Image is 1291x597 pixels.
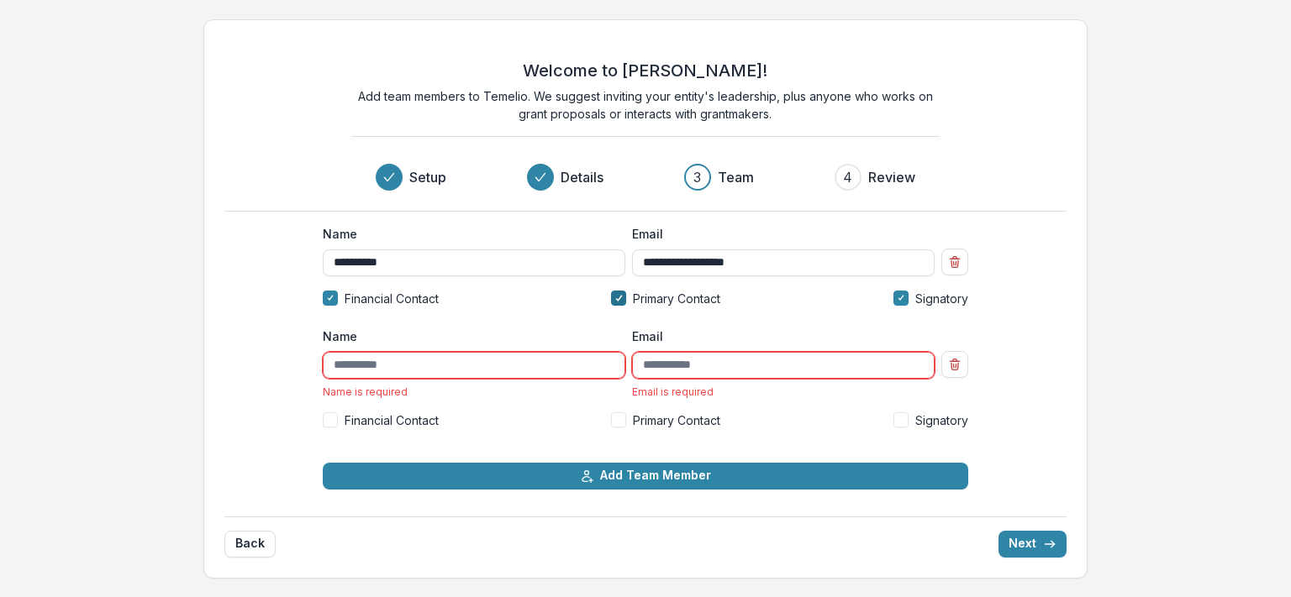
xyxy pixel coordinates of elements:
span: Primary Contact [633,290,720,307]
button: Add Team Member [323,463,968,490]
button: Back [224,531,276,558]
button: Next [999,531,1067,558]
label: Email [632,225,925,243]
h2: Welcome to [PERSON_NAME]! [523,60,767,81]
button: Remove team member [941,249,968,275]
h3: Team [718,167,754,187]
div: 3 [693,167,701,187]
div: Email is required [632,385,935,398]
span: Signatory [915,411,968,429]
button: Remove team member [941,351,968,378]
h3: Setup [409,167,446,187]
span: Financial Contact [345,411,439,429]
p: Add team members to Temelio. We suggest inviting your entity's leadership, plus anyone who works ... [351,87,940,123]
span: Financial Contact [345,290,439,307]
div: Progress [376,164,915,191]
span: Signatory [915,290,968,307]
label: Name [323,225,615,243]
div: Name is required [323,385,625,398]
h3: Details [561,167,603,187]
label: Name [323,327,615,345]
label: Email [632,327,925,345]
span: Primary Contact [633,411,720,429]
div: 4 [843,167,852,187]
h3: Review [868,167,915,187]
